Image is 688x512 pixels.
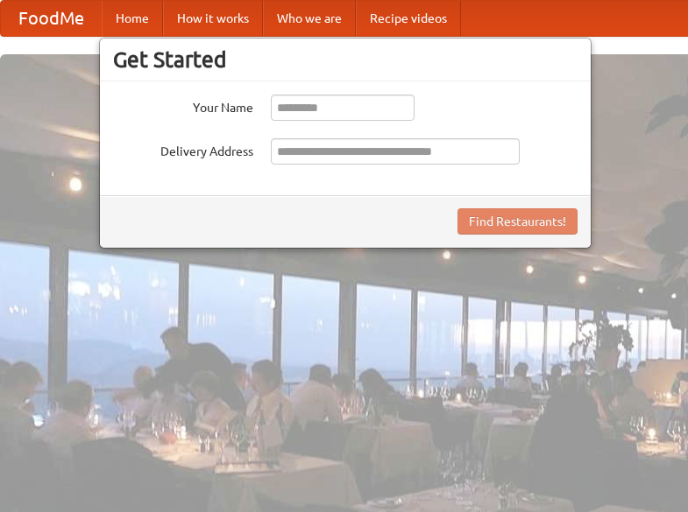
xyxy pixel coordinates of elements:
[263,1,356,36] a: Who we are
[356,1,461,36] a: Recipe videos
[102,1,163,36] a: Home
[163,1,263,36] a: How it works
[457,208,578,235] button: Find Restaurants!
[113,95,253,116] label: Your Name
[113,46,578,73] h3: Get Started
[113,138,253,160] label: Delivery Address
[1,1,102,36] a: FoodMe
